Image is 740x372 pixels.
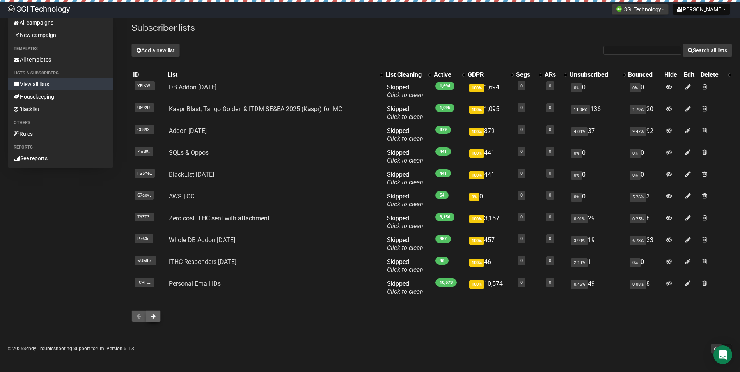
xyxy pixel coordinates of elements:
td: 0 [568,80,626,102]
span: 100% [469,280,484,289]
td: 1 [568,255,626,277]
a: Click to clean [387,91,423,99]
span: 10,573 [435,278,457,287]
a: 0 [549,171,551,176]
span: 6.73% [630,236,646,245]
th: Unsubscribed: No sort applied, activate to apply an ascending sort [568,69,626,80]
td: 10,574 [466,277,515,299]
span: 100% [469,128,484,136]
td: 441 [466,146,515,168]
a: Click to clean [387,222,423,230]
th: Active: No sort applied, activate to apply an ascending sort [432,69,466,80]
span: XFlKW.. [135,81,155,90]
div: Active [434,71,458,79]
li: Others [8,118,113,128]
a: 0 [549,149,551,154]
td: 3,157 [466,211,515,233]
td: 8 [626,211,663,233]
a: 0 [549,280,551,285]
a: Kaspr Blast, Tango Golden & ITDM SE&EA 2025 (Kaspr) for MC [169,105,342,113]
div: Segs [516,71,535,79]
img: 4201c117bde267367e2074cdc52732f5 [8,5,15,12]
div: Hide [664,71,681,79]
a: Support forum [73,346,104,351]
td: 457 [466,233,515,255]
span: 457 [435,235,451,243]
span: P763i.. [135,234,153,243]
span: 0% [571,171,582,180]
span: 0% [571,149,582,158]
td: 37 [568,124,626,146]
a: 0 [549,127,551,132]
a: See reports [8,152,113,165]
li: Reports [8,143,113,152]
a: 0 [520,105,523,110]
a: 0 [549,236,551,241]
a: Click to clean [387,266,423,273]
a: All campaigns [8,16,113,29]
span: 2.13% [571,258,588,267]
a: 0 [549,214,551,220]
td: 29 [568,211,626,233]
a: Personal Email IDs [169,280,221,287]
a: ITHC Responders [DATE] [169,258,236,266]
a: View all lists [8,78,113,90]
button: Search all lists [683,44,732,57]
span: 100% [469,259,484,267]
td: 33 [626,233,663,255]
li: Lists & subscribers [8,69,113,78]
a: Sendy [23,346,36,351]
a: 0 [520,127,523,132]
span: 9.47% [630,127,646,136]
td: 0 [568,190,626,211]
td: 136 [568,102,626,124]
a: Click to clean [387,135,423,142]
div: ID [133,71,164,79]
div: List Cleaning [385,71,424,79]
a: Click to clean [387,200,423,208]
span: 0% [571,83,582,92]
th: ARs: No sort applied, activate to apply an ascending sort [543,69,568,80]
td: 0 [626,80,663,102]
td: 441 [466,168,515,190]
td: 92 [626,124,663,146]
span: 763T3.. [135,213,154,221]
a: Click to clean [387,113,423,120]
span: 0.25% [630,214,646,223]
span: Skipped [387,105,423,120]
td: 0 [466,190,515,211]
a: 0 [520,149,523,154]
a: Addon [DATE] [169,127,207,135]
span: 5.26% [630,193,646,202]
a: Click to clean [387,157,423,164]
a: Click to clean [387,288,423,295]
div: Open Intercom Messenger [713,345,732,364]
td: 0 [626,168,663,190]
a: 0 [549,258,551,263]
span: 441 [435,147,451,156]
td: 1,694 [466,80,515,102]
a: 0 [549,83,551,89]
a: 0 [549,193,551,198]
th: List: No sort applied, activate to apply an ascending sort [166,69,384,80]
a: Zero cost ITHC sent with attachment [169,214,270,222]
div: GDPR [468,71,507,79]
a: 0 [520,258,523,263]
div: Unsubscribed [570,71,619,79]
a: AWS | CC [169,193,194,200]
span: 7hr89.. [135,147,153,156]
span: 0% [630,149,641,158]
a: SQLs & Oppos [169,149,209,156]
a: All templates [8,53,113,66]
span: 3.99% [571,236,588,245]
th: Edit: No sort applied, sorting is disabled [682,69,699,80]
span: Skipped [387,214,423,230]
a: New campaign [8,29,113,41]
span: 4.04% [571,127,588,136]
span: 0.08% [630,280,646,289]
td: 0 [626,146,663,168]
span: Skipped [387,171,423,186]
a: DB Addon [DATE] [169,83,216,91]
img: 1.png [616,6,622,12]
a: Blacklist [8,103,113,115]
